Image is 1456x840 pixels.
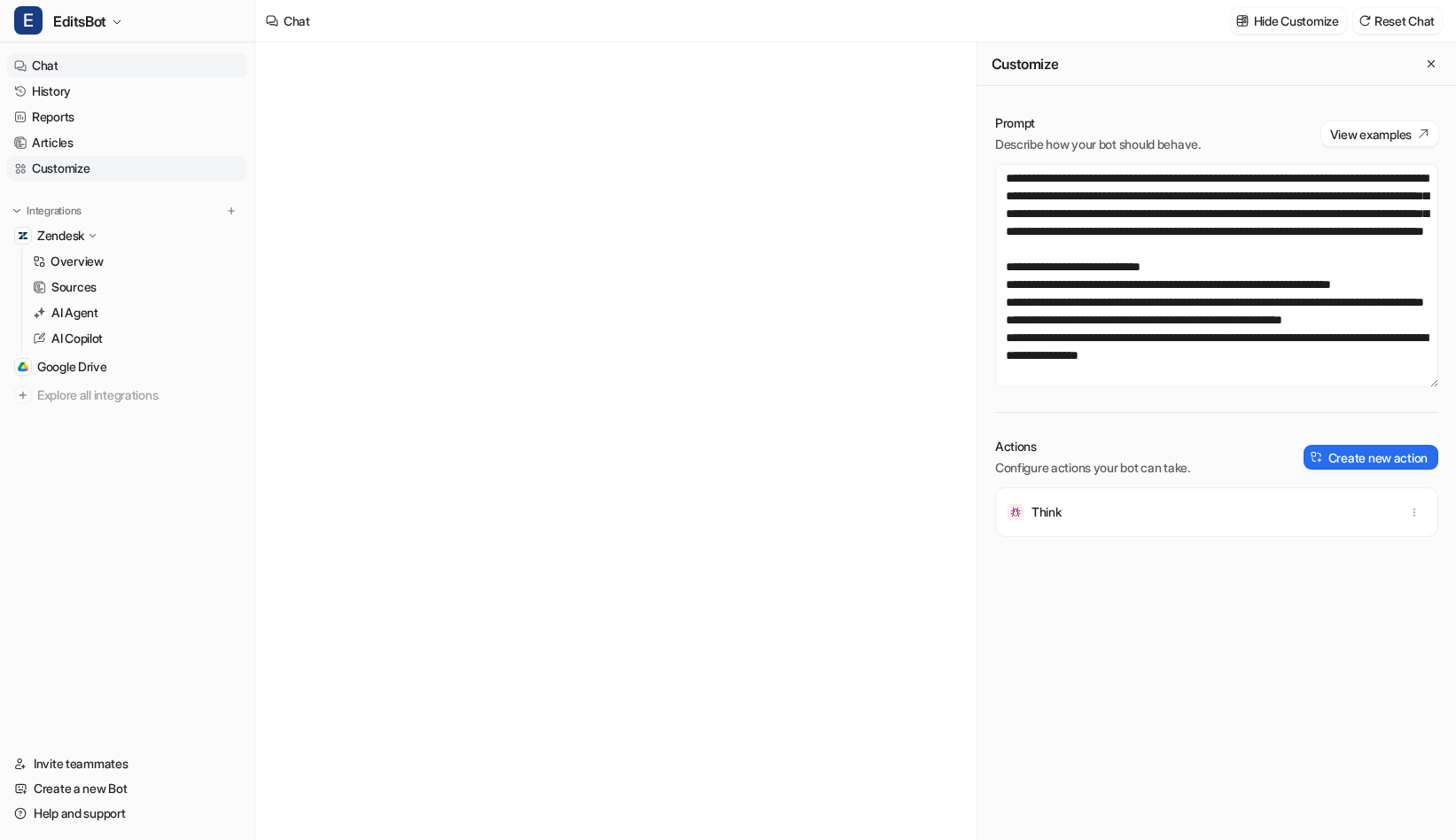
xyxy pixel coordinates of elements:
a: Google DriveGoogle Drive [7,354,247,379]
a: Overview [26,249,247,274]
button: Hide Customize [1231,8,1346,34]
p: AI Copilot [51,330,103,347]
a: Sources [26,275,247,299]
img: Google Drive [18,362,28,372]
a: Explore all integrations [7,383,247,408]
p: Describe how your bot should behave. [995,136,1201,153]
img: create-action-icon.svg [1311,451,1323,463]
a: Create a new Bot [7,776,247,801]
p: Configure actions your bot can take. [995,459,1190,477]
img: explore all integrations [14,386,32,404]
a: Customize [7,156,247,181]
img: expand menu [11,205,23,217]
a: Reports [7,105,247,129]
p: Hide Customize [1254,12,1339,30]
img: reset [1359,14,1371,27]
button: View examples [1321,121,1438,146]
img: menu_add.svg [225,205,237,217]
button: Close flyout [1421,53,1442,74]
span: E [14,6,43,35]
a: AI Copilot [26,326,247,351]
p: AI Agent [51,304,98,322]
p: Actions [995,438,1190,455]
img: Zendesk [18,230,28,241]
p: Think [1032,503,1062,521]
img: Think icon [1007,503,1024,521]
p: Sources [51,278,97,296]
a: Chat [7,53,247,78]
button: Integrations [7,202,87,220]
span: Explore all integrations [37,381,240,409]
span: Google Drive [37,358,107,376]
button: Reset Chat [1353,8,1442,34]
a: AI Agent [26,300,247,325]
button: Create new action [1304,445,1438,470]
a: Help and support [7,801,247,826]
p: Prompt [995,114,1201,132]
h2: Customize [992,55,1058,73]
img: customize [1236,14,1249,27]
p: Overview [51,253,104,270]
div: Chat [284,12,310,30]
a: History [7,79,247,104]
a: Articles [7,130,247,155]
p: Zendesk [37,227,84,245]
span: EditsBot [53,9,106,34]
a: Invite teammates [7,751,247,776]
p: Integrations [27,204,82,218]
